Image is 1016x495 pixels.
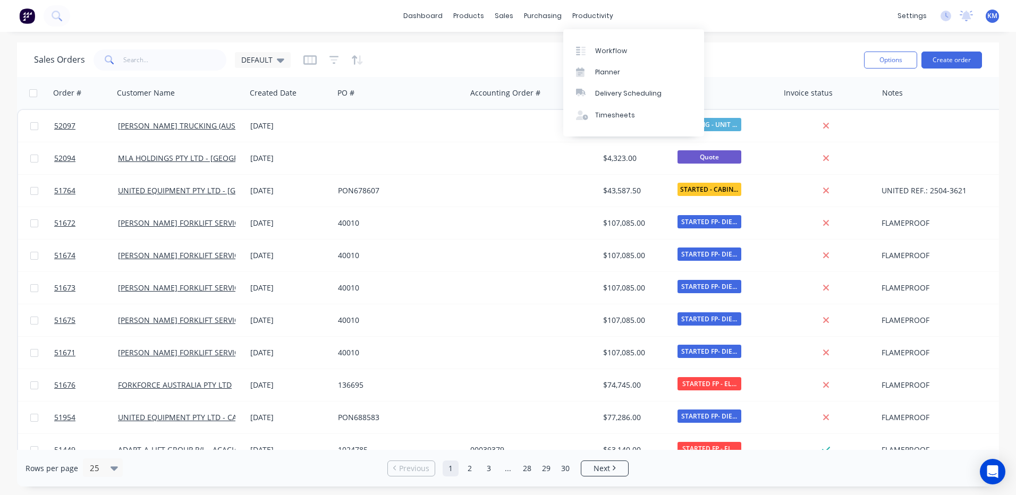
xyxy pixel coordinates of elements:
a: [PERSON_NAME] TRUCKING (AUST) PTY LTD [118,121,272,131]
span: 51676 [54,380,75,390]
div: PO # [337,88,354,98]
div: products [448,8,489,24]
div: [DATE] [250,315,329,326]
div: Workflow [595,46,627,56]
img: Factory [19,8,35,24]
div: [DATE] [250,185,329,196]
div: [DATE] [250,153,329,164]
div: 136695 [338,380,456,390]
a: FORKFORCE AUSTRALIA PTY LTD [118,380,232,390]
span: STARTED FP- DIE... [678,345,741,358]
div: $107,085.00 [603,283,665,293]
a: Page 2 [462,460,478,476]
div: 40010 [338,283,456,293]
h1: Sales Orders [34,55,85,65]
span: 52097 [54,121,75,131]
a: 51954 [54,402,118,433]
div: 40010 [338,315,456,326]
a: Jump forward [500,460,516,476]
div: [DATE] [250,380,329,390]
div: Customer Name [117,88,175,98]
a: [PERSON_NAME] FORKLIFT SERVICES - [GEOGRAPHIC_DATA] [118,250,328,260]
ul: Pagination [383,460,633,476]
a: [PERSON_NAME] FORKLIFT SERVICES - [GEOGRAPHIC_DATA] [118,283,328,293]
div: PON678607 [338,185,456,196]
div: $43,587.50 [603,185,665,196]
div: $4,323.00 [603,153,665,164]
a: Previous page [388,463,435,474]
a: 51676 [54,369,118,401]
a: [PERSON_NAME] FORKLIFT SERVICES - [GEOGRAPHIC_DATA] [118,218,328,228]
span: 51672 [54,218,75,228]
span: STARTED FP- DIE... [678,409,741,423]
a: Timesheets [563,105,704,126]
div: $107,085.00 [603,250,665,261]
button: Options [864,52,917,69]
div: [DATE] [250,121,329,131]
a: UNITED EQUIPMENT PTY LTD - [GEOGRAPHIC_DATA] [118,185,301,195]
div: [DATE] [250,445,329,455]
span: 51673 [54,283,75,293]
span: Rows per page [26,463,78,474]
span: STARTED FP- DIE... [678,280,741,293]
a: Page 30 [557,460,573,476]
span: DEFAULT [241,54,273,65]
a: Next page [581,463,628,474]
div: Planner [595,67,620,77]
span: STARTED FP - EL... [678,377,741,390]
span: 51671 [54,347,75,358]
span: STARTED FP- DIE... [678,215,741,228]
div: $107,085.00 [603,347,665,358]
span: STARTED - CABIN... [678,183,741,196]
div: PON688583 [338,412,456,423]
span: STARTED FP- DIE... [678,247,741,261]
div: Order # [53,88,81,98]
a: 52094 [54,142,118,174]
div: $107,085.00 [603,218,665,228]
div: $74,745.00 [603,380,665,390]
div: $77,286.00 [603,412,665,423]
div: Notes [882,88,903,98]
span: STARTED FP - EL... [678,442,741,455]
div: sales [489,8,519,24]
div: Open Intercom Messenger [980,459,1005,484]
div: Created Date [250,88,297,98]
div: Timesheets [595,110,635,120]
span: 51674 [54,250,75,261]
input: Search... [123,49,227,71]
span: 51764 [54,185,75,196]
a: Workflow [563,40,704,61]
span: 51675 [54,315,75,326]
div: productivity [567,8,619,24]
a: 51675 [54,304,118,336]
div: purchasing [519,8,567,24]
span: STARTED FP- DIE... [678,312,741,326]
div: 40010 [338,250,456,261]
div: [DATE] [250,283,329,293]
a: Planner [563,62,704,83]
span: 52094 [54,153,75,164]
a: MLA HOLDINGS PTY LTD - [GEOGRAPHIC_DATA] [118,153,284,163]
a: 52097 [54,110,118,142]
span: 51954 [54,412,75,423]
div: 1024785 [338,445,456,455]
div: 00039379 [470,445,588,455]
div: Invoice status [784,88,833,98]
div: Delivery Scheduling [595,89,662,98]
a: 51673 [54,272,118,304]
span: Next [594,463,610,474]
div: Accounting Order # [470,88,540,98]
a: 51449 [54,434,118,466]
span: KM [987,11,997,21]
a: [PERSON_NAME] FORKLIFT SERVICES - [GEOGRAPHIC_DATA] [118,347,328,357]
a: Page 29 [538,460,554,476]
div: [DATE] [250,412,329,423]
a: 51674 [54,240,118,271]
span: PENDING - UNIT ... [678,118,741,131]
div: [DATE] [250,218,329,228]
div: $107,085.00 [603,315,665,326]
a: UNITED EQUIPMENT PTY LTD - CAVAN [118,412,251,422]
a: 51671 [54,337,118,369]
a: [PERSON_NAME] FORKLIFT SERVICES - [GEOGRAPHIC_DATA] [118,315,328,325]
a: dashboard [398,8,448,24]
